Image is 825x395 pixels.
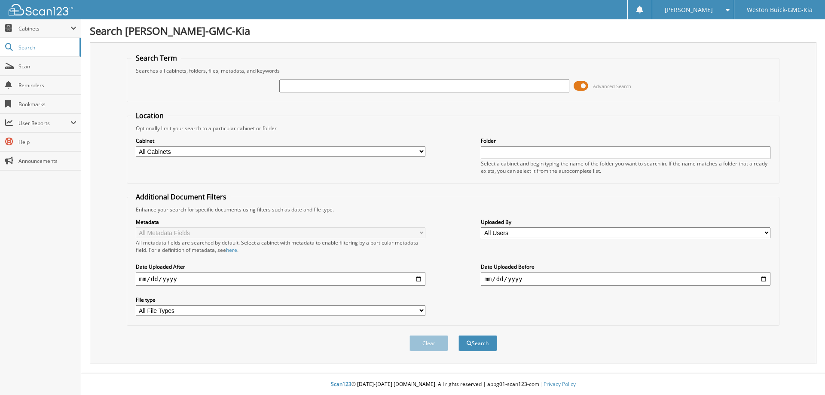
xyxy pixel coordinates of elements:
[131,53,181,63] legend: Search Term
[18,82,76,89] span: Reminders
[131,192,231,202] legend: Additional Document Filters
[136,263,425,270] label: Date Uploaded After
[665,7,713,12] span: [PERSON_NAME]
[136,218,425,226] label: Metadata
[18,119,70,127] span: User Reports
[481,218,770,226] label: Uploaded By
[481,160,770,175] div: Select a cabinet and begin typing the name of the folder you want to search in. If the name match...
[131,206,775,213] div: Enhance your search for specific documents using filters such as date and file type.
[593,83,631,89] span: Advanced Search
[18,138,76,146] span: Help
[544,380,576,388] a: Privacy Policy
[18,44,75,51] span: Search
[136,239,425,254] div: All metadata fields are searched by default. Select a cabinet with metadata to enable filtering b...
[131,111,168,120] legend: Location
[331,380,351,388] span: Scan123
[131,125,775,132] div: Optionally limit your search to a particular cabinet or folder
[136,137,425,144] label: Cabinet
[747,7,813,12] span: Weston Buick-GMC-Kia
[481,272,770,286] input: end
[481,137,770,144] label: Folder
[18,25,70,32] span: Cabinets
[136,272,425,286] input: start
[90,24,816,38] h1: Search [PERSON_NAME]-GMC-Kia
[481,263,770,270] label: Date Uploaded Before
[409,335,448,351] button: Clear
[226,246,237,254] a: here
[9,4,73,15] img: scan123-logo-white.svg
[136,296,425,303] label: File type
[18,63,76,70] span: Scan
[18,101,76,108] span: Bookmarks
[458,335,497,351] button: Search
[18,157,76,165] span: Announcements
[81,374,825,395] div: © [DATE]-[DATE] [DOMAIN_NAME]. All rights reserved | appg01-scan123-com |
[131,67,775,74] div: Searches all cabinets, folders, files, metadata, and keywords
